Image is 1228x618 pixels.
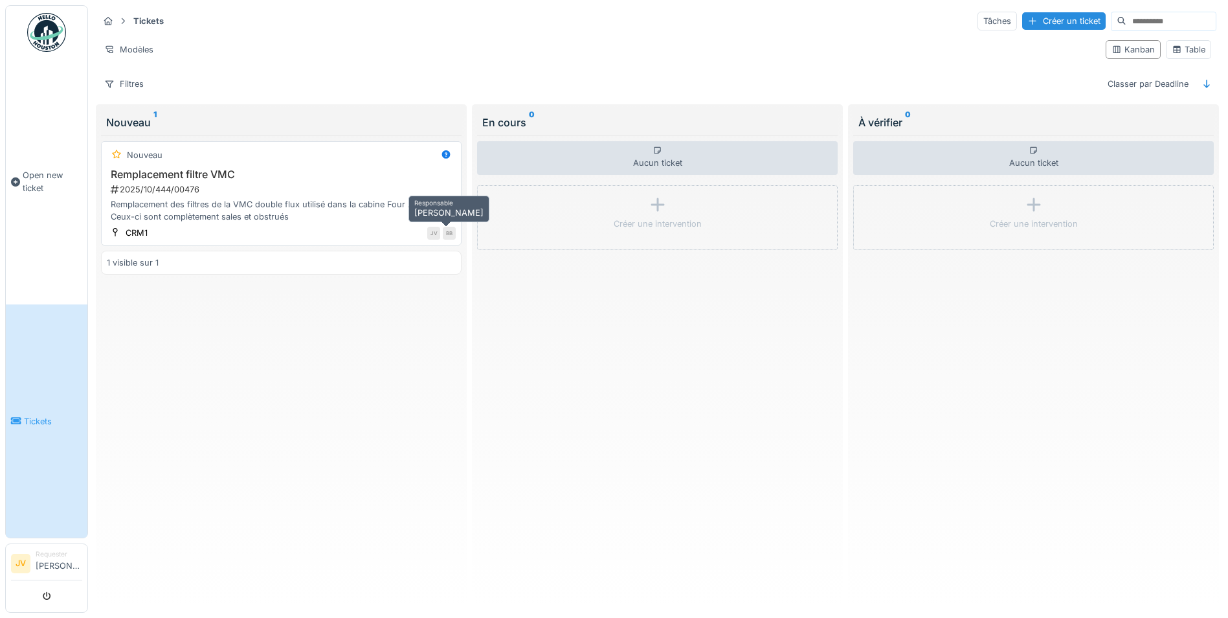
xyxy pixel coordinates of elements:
div: 2025/10/444/00476 [109,183,456,196]
div: Nouveau [127,149,162,161]
div: Aucun ticket [853,141,1214,175]
div: JV [427,227,440,240]
li: JV [11,554,30,573]
div: Filtres [98,74,150,93]
div: Tâches [977,12,1017,30]
div: Créer une intervention [990,218,1078,230]
span: Open new ticket [23,169,82,194]
div: Nouveau [106,115,456,130]
img: Badge_color-CXgf-gQk.svg [27,13,66,52]
sup: 1 [153,115,157,130]
div: BB [443,227,456,240]
a: Open new ticket [6,59,87,304]
div: Modèles [98,40,159,59]
a: JV Requester[PERSON_NAME] [11,549,82,580]
strong: Tickets [128,15,169,27]
div: Créer un ticket [1022,12,1106,30]
div: CRM1 [126,227,148,239]
div: Remplacement des filtres de la VMC double flux utilisé dans la cabine Four Alu Ceux-ci sont compl... [107,198,456,223]
div: [PERSON_NAME] [414,207,484,219]
li: [PERSON_NAME] [36,549,82,577]
a: Tickets [6,304,87,538]
div: Créer une intervention [614,218,702,230]
h6: Responsable [414,199,484,207]
div: Table [1172,43,1205,56]
div: Classer par Deadline [1102,74,1194,93]
sup: 0 [529,115,535,130]
span: Tickets [24,415,82,428]
div: 1 visible sur 1 [107,257,159,269]
h3: Remplacement filtre VMC [107,168,456,181]
div: En cours [482,115,832,130]
div: Requester [36,549,82,559]
div: Aucun ticket [477,141,838,175]
div: À vérifier [858,115,1209,130]
div: Kanban [1111,43,1155,56]
sup: 0 [905,115,911,130]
